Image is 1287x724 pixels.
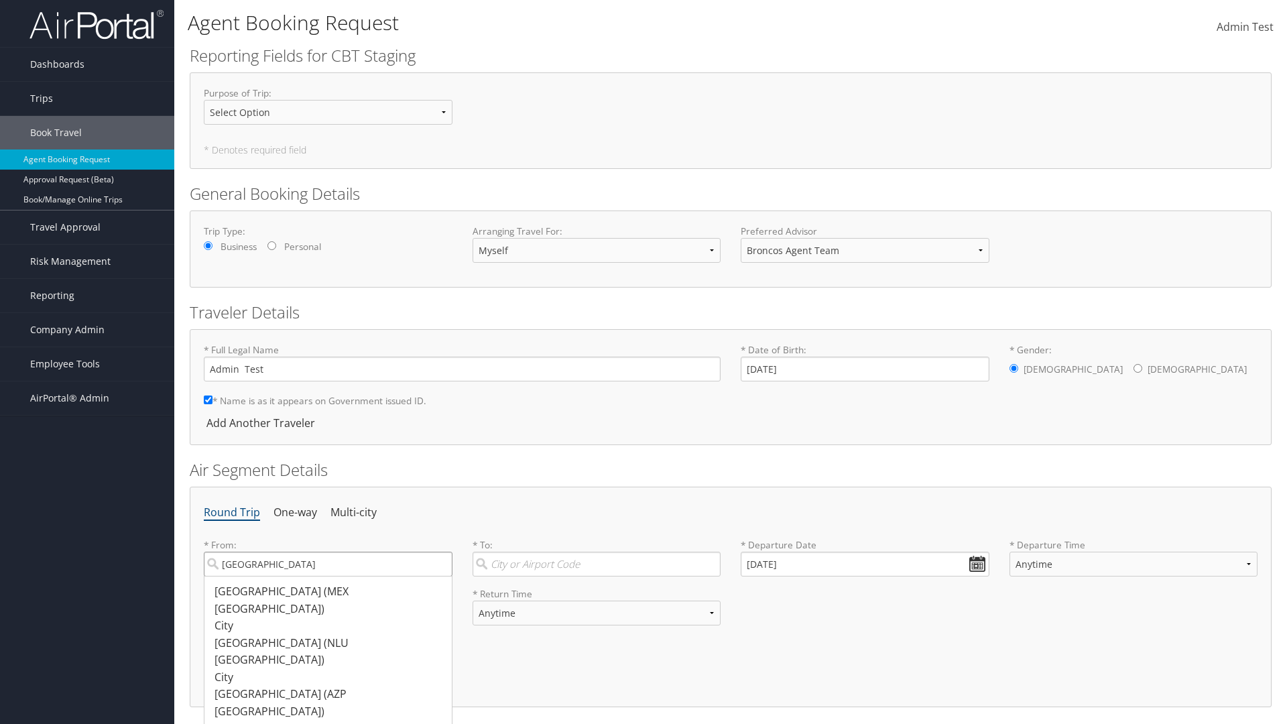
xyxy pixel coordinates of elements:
div: Add Another Traveler [204,415,322,431]
h5: * Denotes required field [204,145,1258,155]
label: * Full Legal Name [204,343,721,381]
span: Dashboards [30,48,84,81]
span: Travel Approval [30,210,101,244]
div: [GEOGRAPHIC_DATA] (AZP [GEOGRAPHIC_DATA]) [214,686,445,720]
input: * Gender:[DEMOGRAPHIC_DATA][DEMOGRAPHIC_DATA] [1133,364,1142,373]
input: [GEOGRAPHIC_DATA] (MEX [GEOGRAPHIC_DATA])City[GEOGRAPHIC_DATA] (NLU [GEOGRAPHIC_DATA])City[GEOGRA... [204,552,452,577]
label: Business [221,240,257,253]
input: * Date of Birth: [741,357,989,381]
span: Trips [30,82,53,115]
h2: Air Segment Details [190,459,1272,481]
span: Admin Test [1217,19,1274,34]
li: Multi-city [330,501,377,525]
div: [GEOGRAPHIC_DATA] (MEX [GEOGRAPHIC_DATA]) [214,583,445,617]
label: Trip Type: [204,225,452,238]
img: airportal-logo.png [29,9,164,40]
input: * Full Legal Name [204,357,721,381]
label: Personal [284,240,321,253]
span: AirPortal® Admin [30,381,109,415]
label: Purpose of Trip : [204,86,452,135]
label: * Date of Birth: [741,343,989,381]
input: MM/DD/YYYY [741,552,989,577]
span: Company Admin [30,313,105,347]
h2: General Booking Details [190,182,1272,205]
div: City [214,669,445,686]
li: Round Trip [204,501,260,525]
li: One-way [273,501,317,525]
label: Preferred Advisor [741,225,989,238]
div: City [214,617,445,635]
div: [GEOGRAPHIC_DATA] (NLU [GEOGRAPHIC_DATA]) [214,635,445,669]
label: * Departure Time [1009,538,1258,587]
h5: * Denotes required field [204,684,1258,693]
label: * To: [473,538,721,577]
span: Book Travel [30,116,82,149]
span: Reporting [30,279,74,312]
label: * Return Time [473,587,721,601]
label: [DEMOGRAPHIC_DATA] [1148,357,1247,382]
input: * Name is as it appears on Government issued ID. [204,396,212,404]
h2: Reporting Fields for CBT Staging [190,44,1272,67]
label: * From: [204,538,452,577]
h2: Traveler Details [190,301,1272,324]
label: * Gender: [1009,343,1258,383]
a: Admin Test [1217,7,1274,48]
span: Employee Tools [30,347,100,381]
input: City or Airport Code [473,552,721,577]
select: Purpose of Trip: [204,100,452,125]
span: Risk Management [30,245,111,278]
select: * Departure Time [1009,552,1258,577]
label: Arranging Travel For: [473,225,721,238]
label: * Departure Date [741,538,989,552]
label: [DEMOGRAPHIC_DATA] [1024,357,1123,382]
input: * Gender:[DEMOGRAPHIC_DATA][DEMOGRAPHIC_DATA] [1009,364,1018,373]
h1: Agent Booking Request [188,9,912,37]
h6: Additional Options: [204,656,1258,664]
label: * Name is as it appears on Government issued ID. [204,388,426,413]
